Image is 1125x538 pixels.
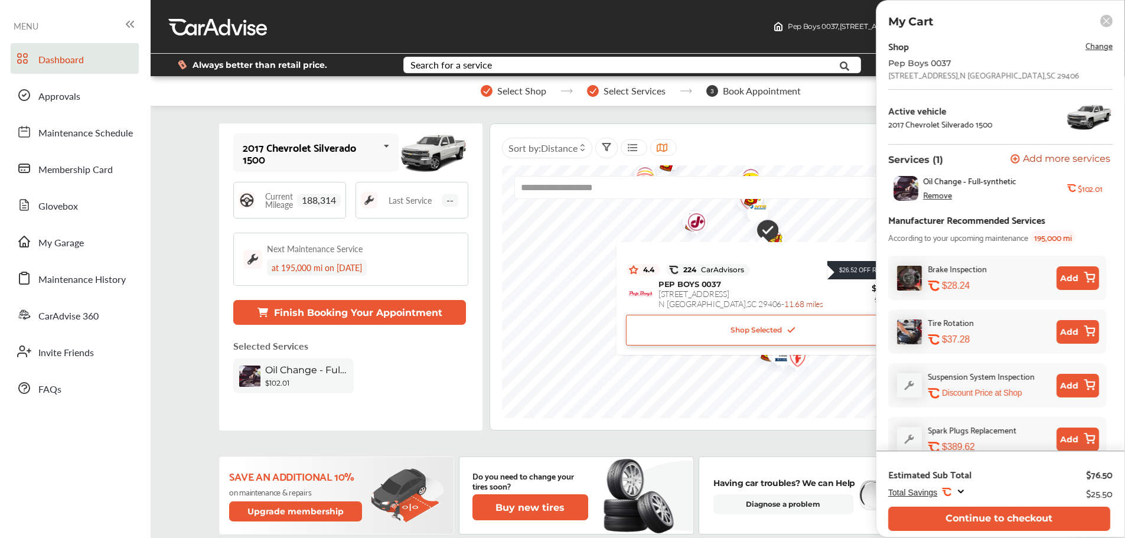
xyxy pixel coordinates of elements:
div: Active vehicle [888,105,992,116]
a: Diagnose a problem [713,494,853,514]
div: Manufacturer Recommended Services [888,211,1045,227]
p: Services (1) [888,154,943,165]
span: Glovebox [38,199,78,214]
span: Shop Selected [731,324,796,336]
button: Add [1056,320,1099,344]
a: Invite Friends [11,336,139,367]
div: Map marker [778,342,807,379]
img: 11366_st0640_046.jpg [1065,99,1113,135]
button: Add [1056,428,1099,451]
img: default_wrench_icon.d1a43860.svg [897,373,922,397]
img: new-tire.a0c7fe23.svg [602,454,680,537]
span: Select Services [604,86,666,96]
span: Maintenance Schedule [38,126,133,141]
a: Maintenance History [11,263,139,294]
span: Oil Change - Full-synthetic [265,364,348,376]
span: Oil Change - Full-synthetic [923,176,1016,185]
a: FAQs [11,373,139,403]
div: Next Maintenance Service [267,243,363,255]
div: Shop [888,38,909,54]
p: Discount Price at Shop [942,387,1022,399]
img: check-icon.521c8815.svg [748,214,778,250]
a: Approvals [11,80,139,110]
button: Continue to checkout [888,507,1110,531]
div: Map marker [677,206,706,243]
img: logo-mavis.png [738,197,769,221]
span: Distance [541,141,578,155]
div: Estimated Sub Total [888,468,971,480]
div: $26.52 Off Retail! [833,265,894,276]
span: CarAdvise 360 [38,309,99,324]
img: stepper-checkmark.b5569197.svg [587,85,599,97]
img: logo-pepboys.png [629,282,653,306]
img: logo-mopar.png [764,340,795,373]
img: stepper-checkmark.b5569197.svg [481,85,493,97]
span: Membership Card [38,162,113,178]
span: CarAdvisors [696,266,744,274]
img: steering_logo [239,192,255,208]
span: Change [1085,38,1113,52]
a: Glovebox [11,190,139,220]
div: 2017 Chevrolet Silverado 1500 [243,141,379,165]
a: My Garage [11,226,139,257]
div: $76.50 [1086,468,1113,480]
span: $128.53 [875,294,901,306]
div: Tire Rotation [928,315,974,329]
div: $389.62 [942,441,1052,452]
span: 11.68 miles [784,298,823,309]
img: caradvise_icon.5c74104a.svg [669,265,679,275]
span: Add more services [1023,154,1110,165]
p: Do you need to change your tires soon? [472,471,588,491]
img: diagnose-vehicle.c84bcb0a.svg [857,480,940,511]
a: Maintenance Schedule [11,116,139,147]
span: 4.4 [638,265,654,275]
span: According to your upcoming maintenance [888,230,1028,244]
img: maintenance_logo [361,192,377,208]
img: logo-pepboys.png [758,337,790,374]
a: Membership Card [11,153,139,184]
span: 188,314 [297,194,341,207]
div: Map marker [738,197,768,221]
div: Map marker [758,337,788,374]
a: CarAdvise 360 [11,299,139,330]
div: Map marker [754,222,784,260]
div: 2017 Chevrolet Silverado 1500 [888,119,992,129]
span: 3 [706,85,718,97]
div: Remove [923,190,952,200]
p: Selected Services [233,339,308,353]
img: oil-change-thumb.jpg [894,176,918,201]
b: $102.01 [1078,184,1103,193]
a: Dashboard [11,43,139,74]
div: [STREET_ADDRESS] , N [GEOGRAPHIC_DATA] , SC 29406 [888,70,1079,80]
span: MENU [14,21,38,31]
div: Spark Plugs Replacement [928,423,1016,436]
img: mobile_11366_st0640_046.jpg [399,126,468,179]
canvas: Map [502,165,1025,418]
img: stepper-arrow.e24c07c6.svg [680,89,692,93]
div: Suspension System Inspection [928,369,1035,383]
div: $28.24 [942,280,1052,291]
img: shop-selected.b1715b44.svg [787,324,796,336]
div: Brake Inspection [928,262,987,275]
img: maintenance_logo [243,250,262,269]
button: Upgrade membership [229,501,363,521]
img: star_icon.59ea9307.svg [629,265,638,275]
span: N [GEOGRAPHIC_DATA] , SC 29406 - [658,298,823,309]
div: Map marker [674,205,703,243]
span: 224 [679,265,744,275]
span: Maintenance History [38,272,126,288]
button: Add more services [1010,154,1110,165]
p: Save an additional 10% [229,469,364,482]
p: on maintenance & repairs [229,487,364,497]
p: My Cart [888,15,933,28]
img: logo-take5.png [674,205,705,243]
div: Search for a service [410,60,492,70]
div: at 195,000 mi on [DATE] [267,259,367,276]
button: Add [1056,266,1099,290]
a: Buy new tires [472,494,591,520]
span: Book Appointment [723,86,801,96]
span: Dashboard [38,53,84,68]
div: $37.28 [942,334,1052,345]
img: brake-inspection-thumb.jpg [897,266,922,291]
b: $102.01 [265,379,289,387]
